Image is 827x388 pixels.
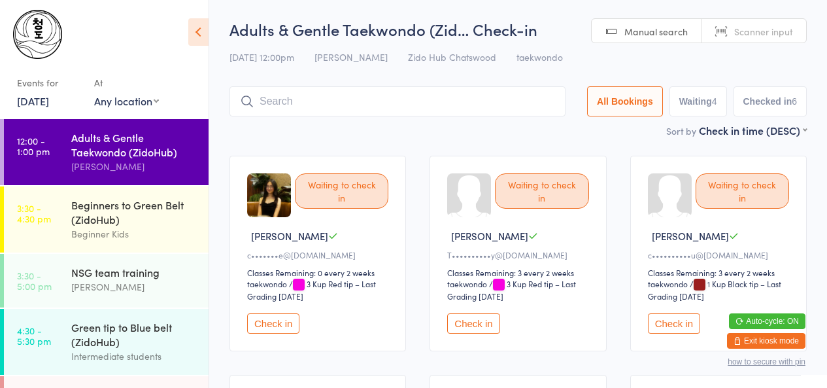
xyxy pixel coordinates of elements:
[314,50,388,63] span: [PERSON_NAME]
[734,25,793,38] span: Scanner input
[648,313,700,334] button: Check in
[447,313,499,334] button: Check in
[587,86,663,116] button: All Bookings
[792,96,797,107] div: 6
[94,72,159,94] div: At
[728,357,805,366] button: how to secure with pin
[624,25,688,38] span: Manual search
[17,72,81,94] div: Events for
[13,10,62,59] img: Chungdo Taekwondo
[648,267,793,278] div: Classes Remaining: 3 every 2 weeks
[666,124,696,137] label: Sort by
[669,86,727,116] button: Waiting4
[247,173,291,217] img: image1746013685.png
[247,249,392,260] div: c•••••••e@[DOMAIN_NAME]
[451,229,528,243] span: [PERSON_NAME]
[447,278,576,302] span: / 3 Kup Red tip – Last Grading [DATE]
[71,279,197,294] div: [PERSON_NAME]
[447,267,592,278] div: Classes Remaining: 3 every 2 weeks
[295,173,388,209] div: Waiting to check in
[516,50,563,63] span: taekwondo
[17,135,50,156] time: 12:00 - 1:00 pm
[247,278,287,289] div: taekwondo
[734,86,807,116] button: Checked in6
[495,173,588,209] div: Waiting to check in
[447,249,592,260] div: T••••••••••y@[DOMAIN_NAME]
[94,94,159,108] div: Any location
[247,313,299,334] button: Check in
[727,333,805,349] button: Exit kiosk mode
[447,278,487,289] div: taekwondo
[71,130,197,159] div: Adults & Gentle Taekwondo (ZidoHub)
[408,50,496,63] span: Zido Hub Chatswood
[648,278,688,289] div: taekwondo
[229,86,565,116] input: Search
[71,265,197,279] div: NSG team training
[71,320,197,349] div: Green tip to Blue belt (ZidoHub)
[17,94,49,108] a: [DATE]
[4,254,209,308] a: 3:30 -5:00 pmNSG team training[PERSON_NAME]
[17,203,51,224] time: 3:30 - 4:30 pm
[247,267,392,278] div: Classes Remaining: 0 every 2 weeks
[229,50,294,63] span: [DATE] 12:00pm
[699,123,807,137] div: Check in time (DESC)
[229,18,807,40] h2: Adults & Gentle Taekwondo (Zid… Check-in
[729,313,805,329] button: Auto-cycle: ON
[648,278,781,302] span: / 1 Kup Black tip – Last Grading [DATE]
[4,186,209,253] a: 3:30 -4:30 pmBeginners to Green Belt (ZidoHub)Beginner Kids
[17,270,52,291] time: 3:30 - 5:00 pm
[696,173,789,209] div: Waiting to check in
[71,198,197,226] div: Beginners to Green Belt (ZidoHub)
[247,278,376,302] span: / 3 Kup Red tip – Last Grading [DATE]
[71,226,197,241] div: Beginner Kids
[4,119,209,185] a: 12:00 -1:00 pmAdults & Gentle Taekwondo (ZidoHub)[PERSON_NAME]
[71,349,197,364] div: Intermediate students
[71,159,197,174] div: [PERSON_NAME]
[4,309,209,375] a: 4:30 -5:30 pmGreen tip to Blue belt (ZidoHub)Intermediate students
[251,229,328,243] span: [PERSON_NAME]
[17,325,51,346] time: 4:30 - 5:30 pm
[648,249,793,260] div: c••••••••••u@[DOMAIN_NAME]
[712,96,717,107] div: 4
[652,229,729,243] span: [PERSON_NAME]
